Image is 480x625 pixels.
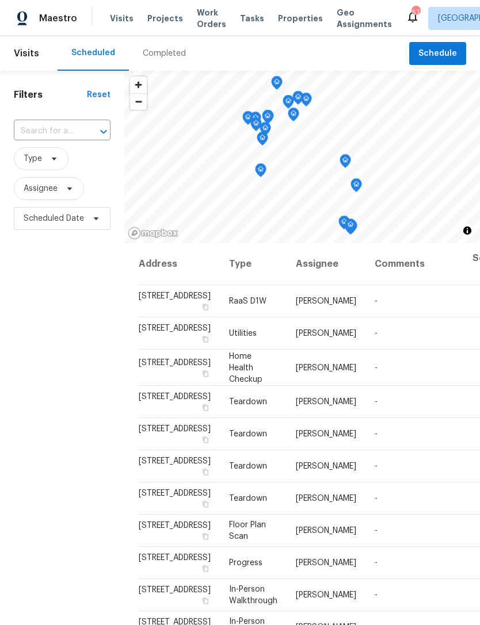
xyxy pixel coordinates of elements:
[351,178,362,196] div: Map marker
[300,93,312,110] div: Map marker
[337,7,392,30] span: Geo Assignments
[340,154,351,172] div: Map marker
[14,89,87,101] h1: Filters
[375,559,378,567] span: -
[229,585,277,605] span: In-Person Walkthrough
[296,430,356,438] span: [PERSON_NAME]
[200,563,211,574] button: Copy Address
[229,494,267,503] span: Teardown
[375,591,378,599] span: -
[292,91,304,109] div: Map marker
[139,522,211,530] span: [STREET_ADDRESS]
[296,398,356,406] span: [PERSON_NAME]
[24,153,42,164] span: Type
[296,494,356,503] span: [PERSON_NAME]
[375,527,378,535] span: -
[229,430,267,438] span: Teardown
[229,297,266,305] span: RaaS D1W
[345,218,356,236] div: Map marker
[130,94,147,110] span: Zoom out
[296,329,356,338] span: [PERSON_NAME]
[110,13,134,24] span: Visits
[200,302,211,312] button: Copy Address
[220,243,287,285] th: Type
[287,243,365,285] th: Assignee
[375,297,378,305] span: -
[229,398,267,406] span: Teardown
[197,7,226,30] span: Work Orders
[14,122,78,140] input: Search for an address...
[229,462,267,470] span: Teardown
[87,89,111,101] div: Reset
[271,76,283,94] div: Map marker
[296,591,356,599] span: [PERSON_NAME]
[460,224,474,237] button: Toggle attribution
[200,531,211,542] button: Copy Address
[375,363,378,371] span: -
[257,132,268,149] div: Map marker
[143,48,186,59] div: Completed
[130,93,147,110] button: Zoom out
[139,489,211,497] span: [STREET_ADDRESS]
[138,243,220,285] th: Address
[24,183,58,194] span: Assignee
[147,13,183,24] span: Projects
[250,112,261,129] div: Map marker
[255,163,266,181] div: Map marker
[250,117,262,135] div: Map marker
[139,358,211,366] span: [STREET_ADDRESS]
[409,42,466,66] button: Schedule
[139,554,211,562] span: [STREET_ADDRESS]
[278,13,323,24] span: Properties
[200,499,211,509] button: Copy Address
[412,7,420,18] div: 57
[296,527,356,535] span: [PERSON_NAME]
[375,398,378,406] span: -
[139,393,211,401] span: [STREET_ADDRESS]
[128,227,178,240] a: Mapbox homepage
[139,457,211,465] span: [STREET_ADDRESS]
[200,402,211,413] button: Copy Address
[130,76,147,93] button: Zoom in
[296,297,356,305] span: [PERSON_NAME]
[375,494,378,503] span: -
[139,586,211,594] span: [STREET_ADDRESS]
[200,467,211,477] button: Copy Address
[139,324,211,332] span: [STREET_ADDRESS]
[229,559,262,567] span: Progress
[296,363,356,371] span: [PERSON_NAME]
[418,47,457,61] span: Schedule
[240,14,264,22] span: Tasks
[262,110,273,128] div: Map marker
[200,435,211,445] button: Copy Address
[375,462,378,470] span: -
[96,124,112,140] button: Open
[464,224,471,237] span: Toggle attribution
[288,108,299,125] div: Map marker
[39,13,77,24] span: Maestro
[296,462,356,470] span: [PERSON_NAME]
[200,596,211,606] button: Copy Address
[24,213,84,224] span: Scheduled Date
[260,122,271,140] div: Map marker
[338,216,350,233] div: Map marker
[139,292,211,300] span: [STREET_ADDRESS]
[375,329,378,338] span: -
[229,329,257,338] span: Utilities
[229,352,262,383] span: Home Health Checkup
[14,41,39,66] span: Visits
[365,243,463,285] th: Comments
[229,521,266,540] span: Floor Plan Scan
[139,425,211,433] span: [STREET_ADDRESS]
[375,430,378,438] span: -
[283,95,294,113] div: Map marker
[200,334,211,344] button: Copy Address
[200,368,211,378] button: Copy Address
[296,559,356,567] span: [PERSON_NAME]
[71,47,115,59] div: Scheduled
[242,111,254,129] div: Map marker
